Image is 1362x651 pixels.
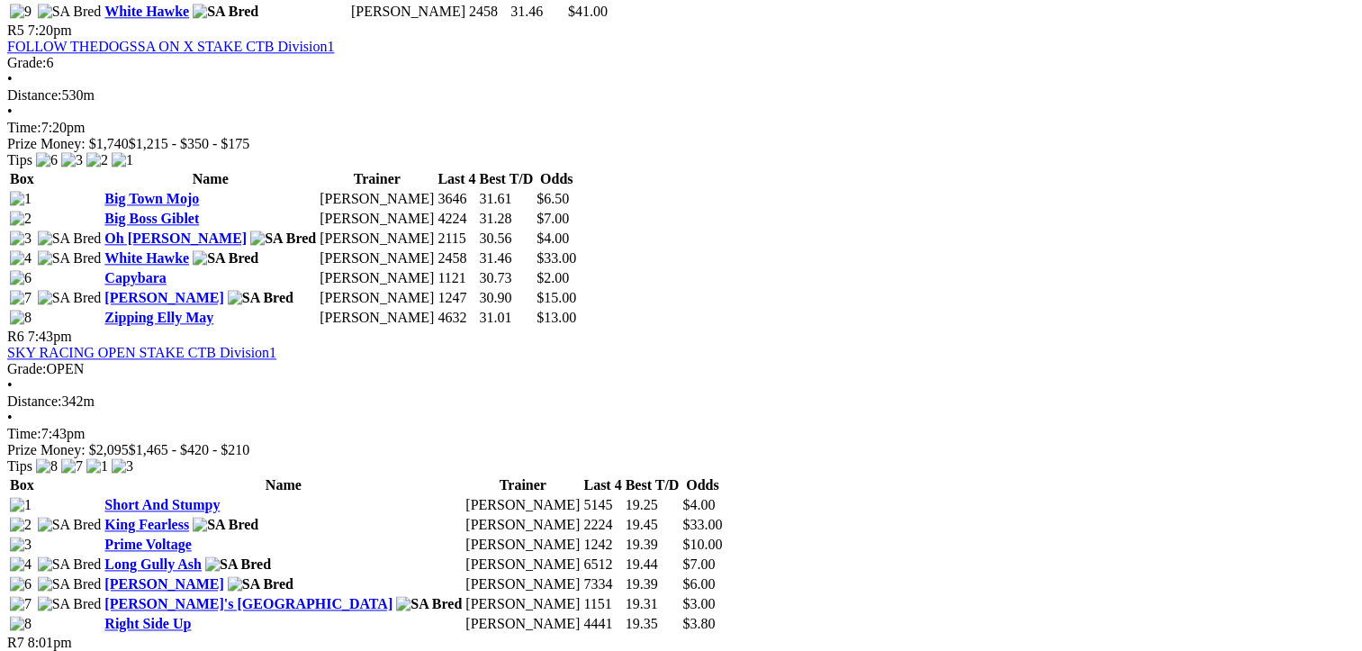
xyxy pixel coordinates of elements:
[104,596,392,611] a: [PERSON_NAME]'s [GEOGRAPHIC_DATA]
[582,595,622,613] td: 1151
[7,426,41,441] span: Time:
[104,250,189,266] a: White Hawke
[7,55,47,70] span: Grade:
[479,230,535,248] td: 30.56
[479,269,535,287] td: 30.73
[193,250,258,267] img: SA Bred
[7,635,24,650] span: R7
[7,458,32,474] span: Tips
[682,537,722,552] span: $10.00
[86,152,108,168] img: 2
[465,615,581,633] td: [PERSON_NAME]
[465,575,581,593] td: [PERSON_NAME]
[479,309,535,327] td: 31.01
[104,556,202,572] a: Long Gully Ash
[682,556,715,572] span: $7.00
[104,290,223,305] a: [PERSON_NAME]
[38,231,102,247] img: SA Bred
[582,516,622,534] td: 2224
[479,190,535,208] td: 31.61
[465,595,581,613] td: [PERSON_NAME]
[682,596,715,611] span: $3.00
[104,517,189,532] a: King Fearless
[681,476,723,494] th: Odds
[319,269,435,287] td: [PERSON_NAME]
[104,497,220,512] a: Short And Stumpy
[437,210,476,228] td: 4224
[437,249,476,267] td: 2458
[582,615,622,633] td: 4441
[537,250,576,266] span: $33.00
[319,249,435,267] td: [PERSON_NAME]
[7,55,1355,71] div: 6
[537,211,569,226] span: $7.00
[38,4,102,20] img: SA Bred
[38,250,102,267] img: SA Bred
[7,393,61,409] span: Distance:
[129,136,250,151] span: $1,215 - $350 - $175
[7,345,276,360] a: SKY RACING OPEN STAKE CTB Division1
[38,517,102,533] img: SA Bred
[104,231,247,246] a: Oh [PERSON_NAME]
[10,290,32,306] img: 7
[38,596,102,612] img: SA Bred
[61,458,83,475] img: 7
[7,71,13,86] span: •
[38,290,102,306] img: SA Bred
[104,211,199,226] a: Big Boss Giblet
[437,190,476,208] td: 3646
[104,310,213,325] a: Zipping Elly May
[104,537,191,552] a: Prime Voltage
[7,120,1355,136] div: 7:20pm
[10,250,32,267] img: 4
[193,4,258,20] img: SA Bred
[228,576,293,592] img: SA Bred
[582,556,622,574] td: 6512
[465,556,581,574] td: [PERSON_NAME]
[7,104,13,119] span: •
[28,329,72,344] span: 7:43pm
[625,595,681,613] td: 19.31
[537,191,569,206] span: $6.50
[7,393,1355,410] div: 342m
[10,556,32,573] img: 4
[319,289,435,307] td: [PERSON_NAME]
[7,136,1355,152] div: Prize Money: $1,740
[465,496,581,514] td: [PERSON_NAME]
[193,517,258,533] img: SA Bred
[205,556,271,573] img: SA Bred
[625,615,681,633] td: 19.35
[682,497,715,512] span: $4.00
[36,458,58,475] img: 8
[625,556,681,574] td: 19.44
[10,171,34,186] span: Box
[350,3,466,21] td: [PERSON_NAME]
[104,616,191,631] a: Right Side Up
[228,290,293,306] img: SA Bred
[104,476,463,494] th: Name
[568,4,608,19] span: $41.00
[437,289,476,307] td: 1247
[479,249,535,267] td: 31.46
[10,497,32,513] img: 1
[625,536,681,554] td: 19.39
[682,517,722,532] span: $33.00
[7,426,1355,442] div: 7:43pm
[468,3,508,21] td: 2458
[479,289,535,307] td: 30.90
[10,477,34,493] span: Box
[7,442,1355,458] div: Prize Money: $2,095
[625,476,681,494] th: Best T/D
[582,496,622,514] td: 5145
[396,596,462,612] img: SA Bred
[319,230,435,248] td: [PERSON_NAME]
[250,231,316,247] img: SA Bred
[38,556,102,573] img: SA Bred
[465,516,581,534] td: [PERSON_NAME]
[10,231,32,247] img: 3
[682,576,715,592] span: $6.00
[28,23,72,38] span: 7:20pm
[104,170,317,188] th: Name
[479,170,535,188] th: Best T/D
[10,4,32,20] img: 9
